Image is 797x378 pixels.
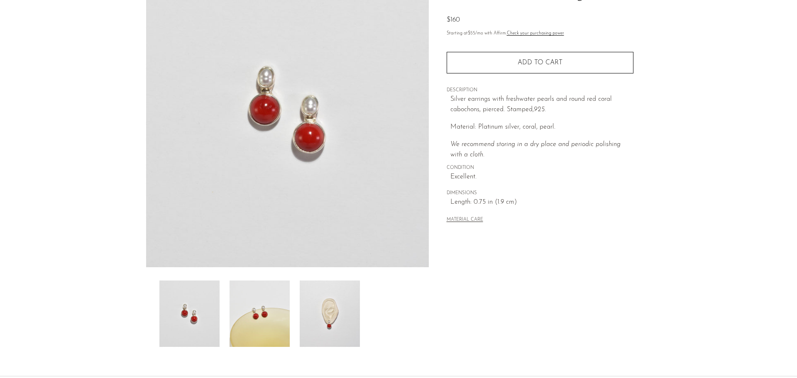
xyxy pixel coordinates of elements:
i: We recommend storing in a dry place and periodic polishing with a cloth. [450,141,621,159]
img: Red Coral Pearl Earrings [300,280,360,347]
a: Check your purchasing power - Learn more about Affirm Financing (opens in modal) [507,31,564,36]
span: Length: 0.75 in (1.9 cm) [450,197,633,208]
span: $160 [447,17,460,23]
p: Starting at /mo with Affirm. [447,30,633,37]
span: DIMENSIONS [447,190,633,197]
button: MATERIAL CARE [447,217,483,223]
img: Red Coral Pearl Earrings [230,280,290,347]
span: Add to cart [518,59,562,67]
span: DESCRIPTION [447,87,633,94]
span: Excellent. [450,172,633,183]
em: 925. [534,106,546,113]
button: Add to cart [447,52,633,73]
span: CONDITION [447,164,633,172]
p: Silver earrings with freshwater pearls and round red coral cabochons, pierced. Stamped, [450,94,633,115]
p: Material: Platinum silver, coral, pearl. [450,122,633,133]
img: Red Coral Pearl Earrings [159,280,220,347]
span: $55 [468,31,475,36]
